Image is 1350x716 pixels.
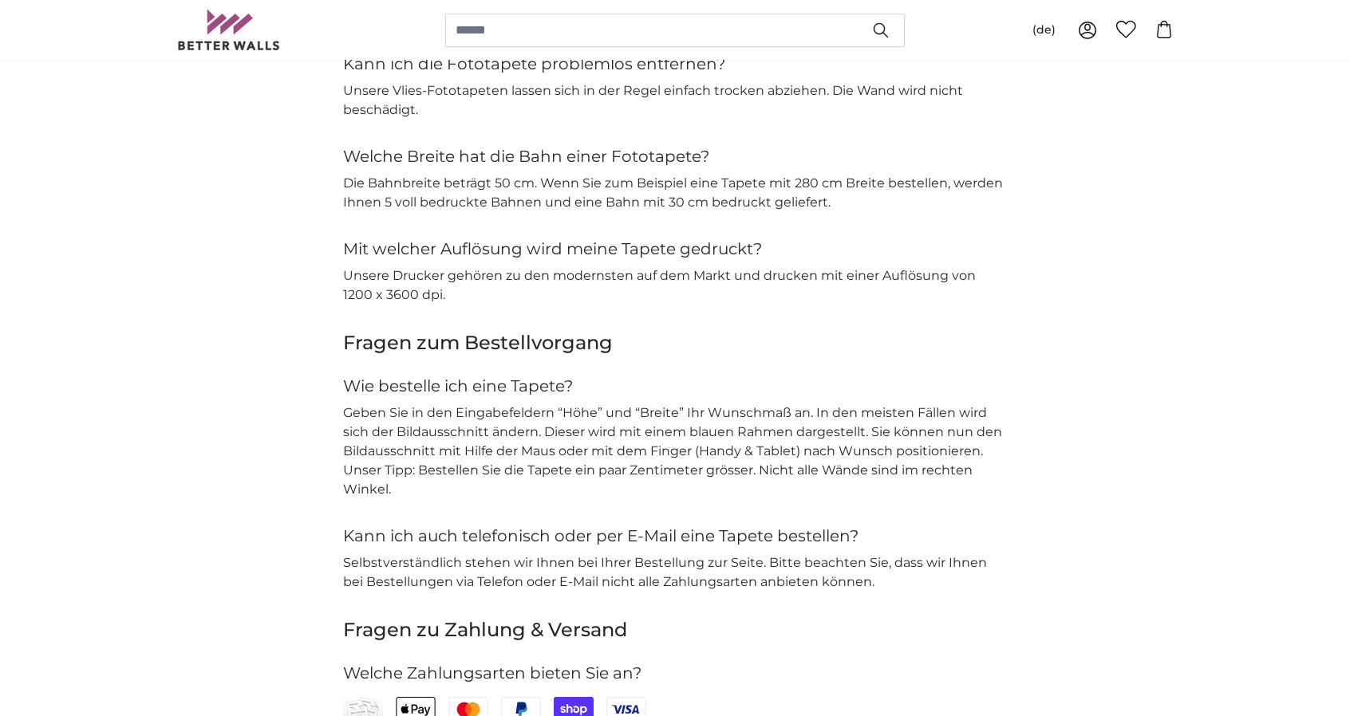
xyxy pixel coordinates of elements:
[343,375,1007,397] h4: Wie bestelle ich eine Tapete?
[343,330,1007,356] h3: Fragen zum Bestellvorgang
[343,617,1007,643] h3: Fragen zu Zahlung & Versand
[177,10,281,50] img: Betterwalls
[1020,16,1068,45] button: (de)
[343,174,1007,212] p: Die Bahnbreite beträgt 50 cm. Wenn Sie zum Beispiel eine Tapete mit 280 cm Breite bestellen, werd...
[343,403,1007,499] p: Geben Sie in den Eingabefeldern “Höhe” und “Breite” Ihr Wunschmaß an. In den meisten Fällen wird ...
[343,81,1007,120] p: Unsere Vlies-Fototapeten lassen sich in der Regel einfach trocken abziehen. Die Wand wird nicht b...
[343,553,1007,592] p: Selbstverständlich stehen wir Ihnen bei Ihrer Bestellung zur Seite. Bitte beachten Sie, dass wir ...
[343,266,1007,305] p: Unsere Drucker gehören zu den modernsten auf dem Markt und drucken mit einer Auflösung von 1200 x...
[343,662,1007,684] h4: Welche Zahlungsarten bieten Sie an?
[343,53,1007,75] h4: Kann ich die Fototapete problemlos entfernen?
[343,238,1007,260] h4: Mit welcher Auflösung wird meine Tapete gedruckt?
[343,525,1007,547] h4: Kann ich auch telefonisch oder per E-Mail eine Tapete bestellen?
[343,145,1007,167] h4: Welche Breite hat die Bahn einer Fototapete?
